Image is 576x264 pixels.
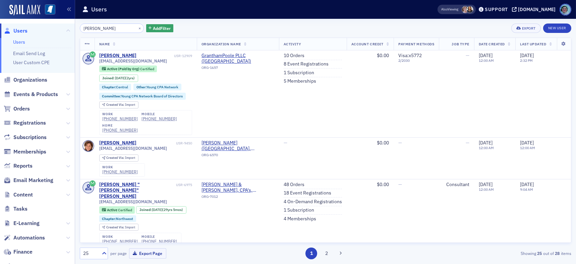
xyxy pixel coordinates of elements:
span: Certified [118,208,132,212]
span: Subscriptions [13,134,47,141]
div: Consultant [444,182,469,188]
a: New User [543,24,571,33]
a: Chapter:Central [102,85,128,89]
div: Export [522,27,536,30]
span: Users [13,27,27,35]
span: [EMAIL_ADDRESS][DOMAIN_NAME] [99,146,167,151]
div: [PHONE_NUMBER] [141,239,177,244]
a: Chapter:Northwest [102,217,133,221]
span: Rikard & Neal, CPA's, Consultants (Memphis, MS) [201,182,274,193]
span: Committee : [102,94,121,98]
span: Created Via : [106,156,125,160]
a: Organizations [4,76,47,84]
span: Finance [13,248,33,256]
span: Noma Burge [466,6,473,13]
span: Job Type [452,42,469,46]
div: Import [106,103,135,107]
span: [DATE] [479,140,493,146]
span: Profile [560,4,571,15]
img: SailAMX [9,5,40,15]
a: Email Marketing [4,177,53,184]
div: Support [485,6,508,12]
span: Orders [13,105,30,113]
a: Reports [4,162,33,170]
span: Automations [13,234,45,241]
span: Certified [140,67,154,71]
div: Chapter: [99,84,131,90]
div: Other: [133,84,181,90]
div: ORG-7012 [201,194,274,201]
span: 2 / 2030 [398,58,434,63]
span: [DATE] [479,52,493,58]
div: USR-9450 [137,141,192,145]
div: home [102,124,138,128]
div: [PHONE_NUMBER] [102,116,138,121]
strong: 25 [536,250,543,256]
div: Created Via: Import [99,155,138,162]
span: Chapter : [102,85,116,89]
div: (29yrs 5mos) [152,208,183,212]
span: Tasks [13,205,27,213]
a: Committee:Young CPA Network Board of Directors [102,94,183,98]
span: Viewing [441,7,458,12]
div: [PHONE_NUMBER] [102,169,138,174]
span: [EMAIL_ADDRESS][DOMAIN_NAME] [99,199,167,204]
span: Other : [136,85,147,89]
a: [PERSON_NAME] [99,140,136,146]
div: (2yrs) [115,76,135,80]
div: ORG-1657 [201,65,274,72]
span: Events & Products [13,91,58,98]
div: mobile [141,235,177,239]
span: E-Learning [13,220,40,227]
a: Registrations [4,119,46,127]
time: 2:32 PM [520,58,533,63]
div: Committee: [99,93,186,99]
span: $0.00 [377,140,389,146]
a: Memberships [4,148,46,156]
span: Created Via : [106,102,125,107]
span: [DATE] [520,52,534,58]
span: — [466,140,469,146]
a: 48 Orders [284,182,304,188]
a: GranthamPoole PLLC ([GEOGRAPHIC_DATA]) [201,53,274,64]
a: 18 Event Registrations [284,190,331,196]
span: Registrations [13,119,46,127]
div: Import [106,156,135,160]
a: [PHONE_NUMBER] [141,116,177,121]
span: Date Created [479,42,505,46]
div: work [102,165,138,169]
a: 5 Memberships [284,78,316,84]
label: per page [110,250,127,256]
time: 9:04 AM [520,187,533,192]
span: Organizations [13,76,47,84]
div: [DOMAIN_NAME] [518,6,556,12]
span: Content [13,191,33,199]
div: Joined: 1996-04-15 00:00:00 [136,206,186,214]
span: $0.00 [377,181,389,187]
time: 12:00 AM [479,58,494,63]
a: [PERSON_NAME] [99,53,136,59]
button: × [137,25,143,31]
div: 25 [83,250,98,257]
span: Payment Methods [398,42,434,46]
div: Created Via: Import [99,101,138,108]
div: work [102,112,138,116]
div: USR-12909 [137,54,192,58]
span: Last Updated [520,42,546,46]
div: [PERSON_NAME] "[PERSON_NAME]" [PERSON_NAME] [99,182,175,200]
span: Visa : x5772 [398,52,422,58]
a: 4 Memberships [284,216,316,222]
button: AddFilter [146,24,174,33]
div: Import [106,226,135,229]
a: [PHONE_NUMBER] [102,128,138,133]
span: Activity [284,42,301,46]
span: [DATE] [115,76,125,80]
div: mobile [141,112,177,116]
a: Active Certified [102,208,132,212]
a: User Custom CPE [13,59,50,65]
a: 1 Subscription [284,70,314,76]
